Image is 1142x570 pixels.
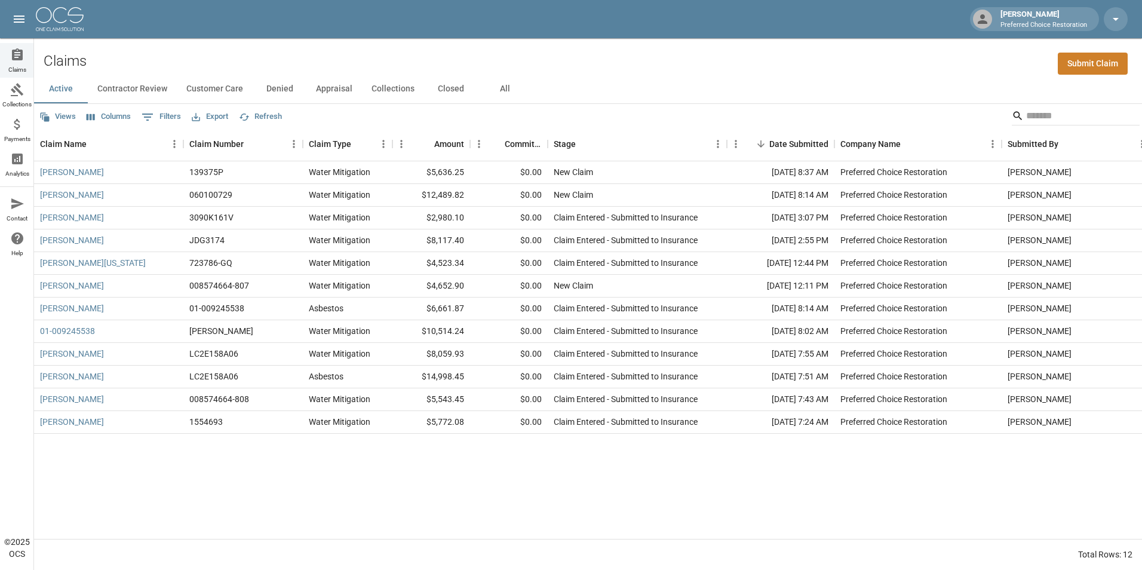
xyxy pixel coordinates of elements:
[40,257,146,269] a: [PERSON_NAME][US_STATE]
[727,298,834,320] div: [DATE] 8:14 AM
[183,127,303,161] div: Claim Number
[309,212,370,223] div: Water Mitigation
[40,234,104,246] a: [PERSON_NAME]
[470,207,548,229] div: $0.00
[1008,280,1072,292] div: Mitchell Caron
[189,234,225,246] div: JDG3174
[309,257,370,269] div: Water Mitigation
[309,189,370,201] div: Water Mitigation
[1008,189,1072,201] div: Mitchell Caron
[139,108,184,127] button: Show filters
[40,212,104,223] a: [PERSON_NAME]
[189,416,223,428] div: 1554693
[424,75,478,103] button: Closed
[840,127,901,161] div: Company Name
[189,393,249,405] div: 008574664-808
[1078,548,1132,560] div: Total Rows: 12
[470,161,548,184] div: $0.00
[392,343,470,366] div: $8,059.93
[727,184,834,207] div: [DATE] 8:14 AM
[40,127,87,161] div: Claim Name
[36,7,84,31] img: ocs-logo-white-transparent.png
[7,216,27,222] span: Contact
[727,252,834,275] div: [DATE] 12:44 PM
[727,161,834,184] div: [DATE] 8:37 AM
[554,325,698,337] div: Claim Entered - Submitted to Insurance
[470,320,548,343] div: $0.00
[554,234,698,246] div: Claim Entered - Submitted to Insurance
[309,370,343,382] div: Asbestos
[11,250,23,256] span: Help
[4,136,30,142] span: Payments
[554,127,576,161] div: Stage
[309,348,370,360] div: Water Mitigation
[309,234,370,246] div: Water Mitigation
[40,393,104,405] a: [PERSON_NAME]
[470,388,548,411] div: $0.00
[470,127,548,161] div: Committed Amount
[1000,20,1087,30] p: Preferred Choice Restoration
[87,136,103,152] button: Sort
[709,135,727,153] button: Menu
[392,207,470,229] div: $2,980.10
[303,127,392,161] div: Claim Type
[40,302,104,314] a: [PERSON_NAME]
[189,325,253,337] div: Andra Davis
[309,302,343,314] div: Asbestos
[392,320,470,343] div: $10,514.24
[840,416,947,428] div: Preferred Choice Restoration
[834,127,1002,161] div: Company Name
[189,212,234,223] div: 3090K161V
[362,75,424,103] button: Collections
[1008,348,1072,360] div: Mitchell Caron
[40,348,104,360] a: [PERSON_NAME]
[189,370,238,382] div: LC2E158A06
[1008,302,1072,314] div: Mitchell Caron
[34,75,1142,103] div: dynamic tabs
[1008,393,1072,405] div: Mitchell Caron
[392,229,470,252] div: $8,117.40
[351,136,368,152] button: Sort
[1008,127,1058,161] div: Submitted By
[840,348,947,360] div: Preferred Choice Restoration
[253,75,306,103] button: Denied
[392,388,470,411] div: $5,543.45
[8,67,26,73] span: Claims
[576,136,593,152] button: Sort
[727,366,834,388] div: [DATE] 7:51 AM
[165,135,183,153] button: Menu
[727,411,834,434] div: [DATE] 7:24 AM
[44,53,87,70] h2: Claims
[1008,370,1072,382] div: Mitchell Caron
[392,161,470,184] div: $5,636.25
[1012,106,1140,128] div: Search
[488,136,505,152] button: Sort
[470,343,548,366] div: $0.00
[505,127,542,161] div: Committed Amount
[392,411,470,434] div: $5,772.08
[309,416,370,428] div: Water Mitigation
[177,75,253,103] button: Customer Care
[554,166,593,178] div: New Claim
[1008,166,1072,178] div: Mitchell Caron
[309,325,370,337] div: Water Mitigation
[1058,136,1075,152] button: Sort
[309,280,370,292] div: Water Mitigation
[189,280,249,292] div: 008574664-807
[727,229,834,252] div: [DATE] 2:55 PM
[189,108,231,126] button: Export
[840,302,947,314] div: Preferred Choice Restoration
[478,75,532,103] button: All
[470,298,548,320] div: $0.00
[470,275,548,298] div: $0.00
[189,302,244,314] div: 01-009245538
[84,108,134,126] button: Select columns
[470,252,548,275] div: $0.00
[34,75,88,103] button: Active
[5,171,29,177] span: Analytics
[1008,234,1072,246] div: Mitchell Caron
[236,108,285,126] button: Refresh
[727,388,834,411] div: [DATE] 7:43 AM
[189,348,238,360] div: LC2E158A06
[554,257,698,269] div: Claim Entered - Submitted to Insurance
